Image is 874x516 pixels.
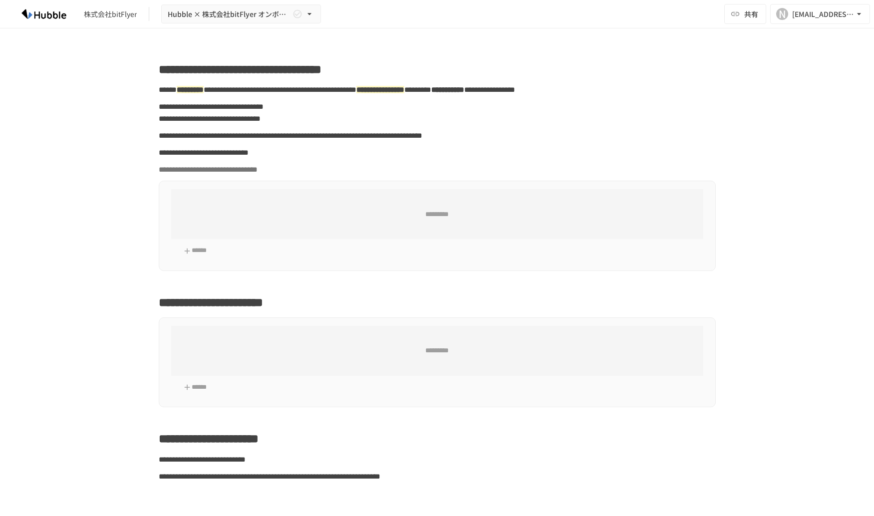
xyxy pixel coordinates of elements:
[161,4,321,24] button: Hubble × 株式会社bitFlyer オンボーディングプロジェクト
[84,9,137,19] div: 株式会社bitFlyer
[776,8,788,20] div: N
[724,4,766,24] button: 共有
[12,6,76,22] img: HzDRNkGCf7KYO4GfwKnzITak6oVsp5RHeZBEM1dQFiQ
[770,4,870,24] button: N[EMAIL_ADDRESS][DOMAIN_NAME]
[744,8,758,19] span: 共有
[168,8,291,20] span: Hubble × 株式会社bitFlyer オンボーディングプロジェクト
[792,8,854,20] div: [EMAIL_ADDRESS][DOMAIN_NAME]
